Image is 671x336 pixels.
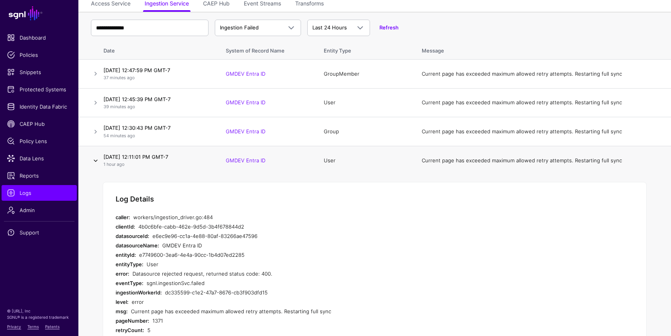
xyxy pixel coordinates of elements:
[414,60,671,89] td: Current page has exceeded maximum allowed retry attempts. Restarting full sync
[138,222,429,231] div: 4b0c6bfe-cabb-462e-9d5d-3b4f678844d2
[152,316,429,325] div: 1371
[414,146,671,175] td: Current page has exceeded maximum allowed retry attempts. Restarting full sync
[100,39,218,60] th: Date
[45,324,60,329] a: Patents
[414,88,671,117] td: Current page has exceeded maximum allowed retry attempts. Restarting full sync
[147,278,429,288] div: sgnl.ingestionSvc.failed
[133,212,429,222] div: workers/ingestion_driver.go:484
[152,231,429,241] div: e6ec9e96-cc1a-4e88-80af-83266ae47596
[7,34,71,42] span: Dashboard
[2,116,77,132] a: CAEP Hub
[2,202,77,218] a: Admin
[116,318,149,324] strong: pageNumber:
[116,280,143,286] strong: eventType:
[7,229,71,236] span: Support
[414,39,671,60] th: Message
[2,64,77,80] a: Snippets
[220,24,259,31] span: Ingestion Failed
[316,146,414,175] td: User
[7,314,71,320] p: SGNL® is a registered trademark
[116,308,128,314] strong: msg:
[116,233,149,239] strong: datasourceId:
[116,242,159,249] strong: datasourceName:
[7,308,71,314] p: © [URL], Inc
[7,154,71,162] span: Data Lens
[2,185,77,201] a: Logs
[379,24,399,31] a: Refresh
[316,117,414,146] td: Group
[132,269,429,278] div: Datasource rejected request, returned status code: 400.
[2,151,77,166] a: Data Lens
[103,96,210,103] h4: [DATE] 12:45:39 PM GMT-7
[226,128,265,134] a: GMDEV Entra ID
[139,250,429,260] div: e7749600-3ea6-4e4a-90cc-1b4d07ed2285
[226,99,265,105] a: GMDEV Entra ID
[103,74,210,81] p: 37 minutes ago
[312,24,347,31] span: Last 24 Hours
[7,189,71,197] span: Logs
[2,168,77,183] a: Reports
[147,260,429,269] div: User
[7,172,71,180] span: Reports
[414,117,671,146] td: Current page has exceeded maximum allowed retry attempts. Restarting full sync
[116,195,154,203] h5: Log Details
[7,206,71,214] span: Admin
[116,271,129,277] strong: error:
[103,133,210,139] p: 54 minutes ago
[316,39,414,60] th: Entity Type
[103,124,210,131] h4: [DATE] 12:30:43 PM GMT-7
[2,30,77,45] a: Dashboard
[103,104,210,110] p: 39 minutes ago
[7,137,71,145] span: Policy Lens
[116,223,135,230] strong: clientId:
[103,67,210,74] h4: [DATE] 12:47:59 PM GMT-7
[162,241,429,250] div: GMDEV Entra ID
[131,307,429,316] div: Current page has exceeded maximum allowed retry attempts. Restarting full sync
[132,297,429,307] div: error
[103,161,210,168] p: 1 hour ago
[116,289,162,296] strong: ingestionWorkerId:
[116,252,136,258] strong: entityId:
[2,99,77,114] a: Identity Data Fabric
[2,47,77,63] a: Policies
[7,85,71,93] span: Protected Systems
[7,51,71,59] span: Policies
[316,60,414,89] td: GroupMember
[7,68,71,76] span: Snippets
[116,327,144,333] strong: retryCount:
[165,288,429,297] div: dc335599-c1e2-47a7-8676-cb3f903dfd15
[7,120,71,128] span: CAEP Hub
[316,88,414,117] td: User
[116,299,129,305] strong: level:
[218,39,316,60] th: System of Record Name
[147,325,429,335] div: 5
[7,324,21,329] a: Privacy
[116,214,130,220] strong: caller:
[226,71,265,77] a: GMDEV Entra ID
[2,82,77,97] a: Protected Systems
[116,261,143,267] strong: entityType:
[27,324,39,329] a: Terms
[7,103,71,111] span: Identity Data Fabric
[2,133,77,149] a: Policy Lens
[103,153,210,160] h4: [DATE] 12:11:01 PM GMT-7
[226,157,265,163] a: GMDEV Entra ID
[5,5,74,22] a: SGNL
